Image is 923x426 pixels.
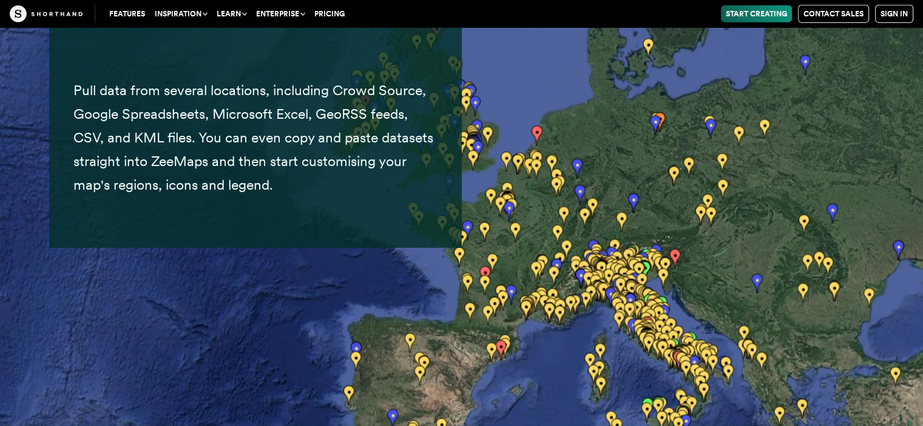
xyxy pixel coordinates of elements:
[309,5,350,22] a: Pricing
[251,5,309,22] button: Enterprise
[150,5,212,22] button: Inspiration
[73,82,433,193] span: Pull data from several locations, including Crowd Source, Google Spreadsheets, Microsoft Excel, G...
[721,5,792,22] a: Start Creating
[212,5,251,22] button: Learn
[875,5,913,23] a: Sign in
[104,5,150,22] a: Features
[798,5,869,23] a: Contact Sales
[10,5,83,22] img: The Craft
